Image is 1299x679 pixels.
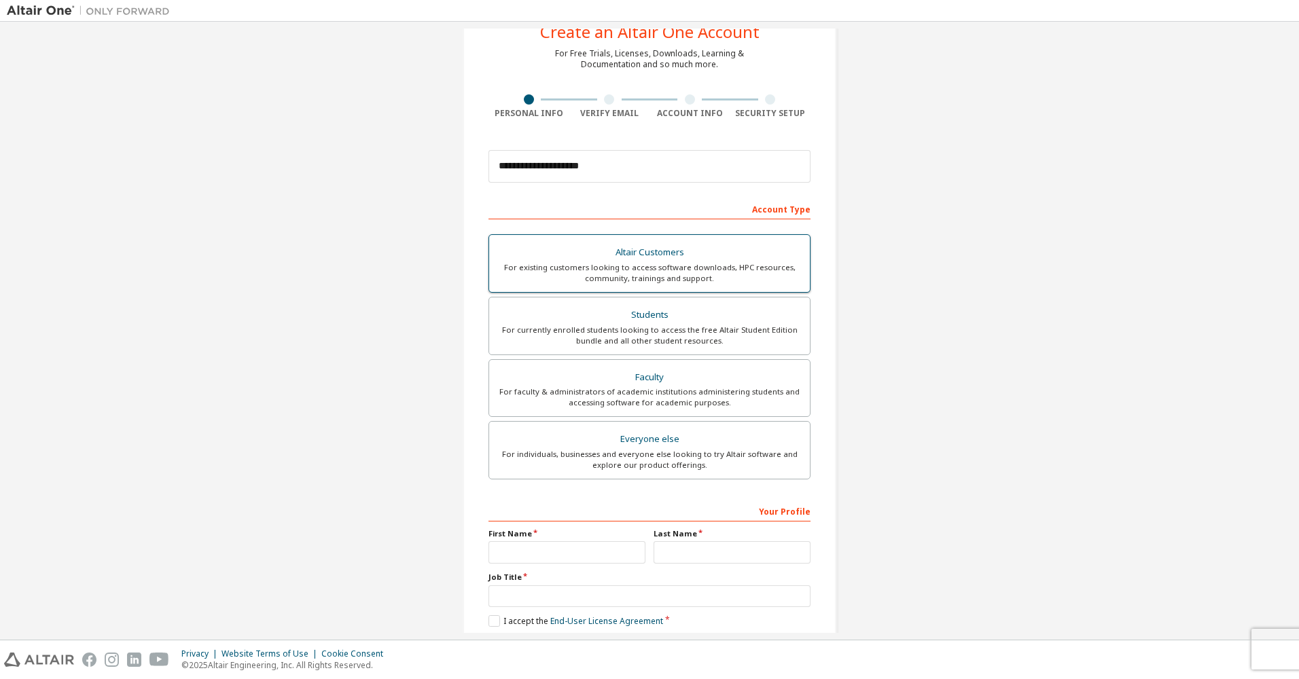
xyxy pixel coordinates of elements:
[497,430,802,449] div: Everyone else
[497,325,802,346] div: For currently enrolled students looking to access the free Altair Student Edition bundle and all ...
[497,262,802,284] div: For existing customers looking to access software downloads, HPC resources, community, trainings ...
[7,4,177,18] img: Altair One
[730,108,811,119] div: Security Setup
[497,306,802,325] div: Students
[488,198,811,219] div: Account Type
[540,24,760,40] div: Create an Altair One Account
[654,528,811,539] label: Last Name
[127,653,141,667] img: linkedin.svg
[488,108,569,119] div: Personal Info
[221,648,321,659] div: Website Terms of Use
[488,572,811,583] label: Job Title
[497,243,802,262] div: Altair Customers
[4,653,74,667] img: altair_logo.svg
[569,108,650,119] div: Verify Email
[181,659,391,671] p: © 2025 Altair Engineering, Inc. All Rights Reserved.
[181,648,221,659] div: Privacy
[550,615,663,627] a: End-User License Agreement
[497,386,802,408] div: For faculty & administrators of academic institutions administering students and accessing softwa...
[149,653,169,667] img: youtube.svg
[497,449,802,471] div: For individuals, businesses and everyone else looking to try Altair software and explore our prod...
[649,108,730,119] div: Account Info
[82,653,96,667] img: facebook.svg
[321,648,391,659] div: Cookie Consent
[105,653,119,667] img: instagram.svg
[488,615,663,627] label: I accept the
[488,500,811,521] div: Your Profile
[488,528,645,539] label: First Name
[555,48,744,70] div: For Free Trials, Licenses, Downloads, Learning & Documentation and so much more.
[497,368,802,387] div: Faculty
